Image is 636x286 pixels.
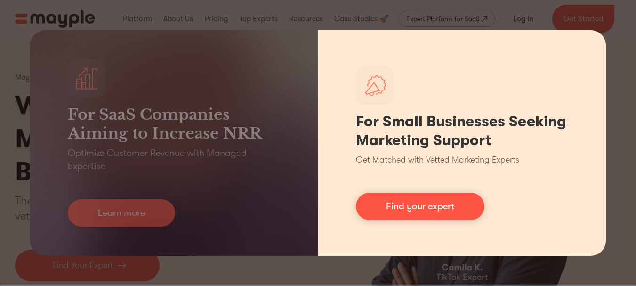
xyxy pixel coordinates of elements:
a: Find your expert [356,193,484,220]
h3: For SaaS Companies Aiming to Increase NRR [68,105,281,143]
a: Learn more [68,199,175,227]
p: Optimize Customer Revenue with Managed Expertise [68,147,281,173]
p: Get Matched with Vetted Marketing Experts [356,154,519,166]
h1: For Small Businesses Seeking Marketing Support [356,112,569,150]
